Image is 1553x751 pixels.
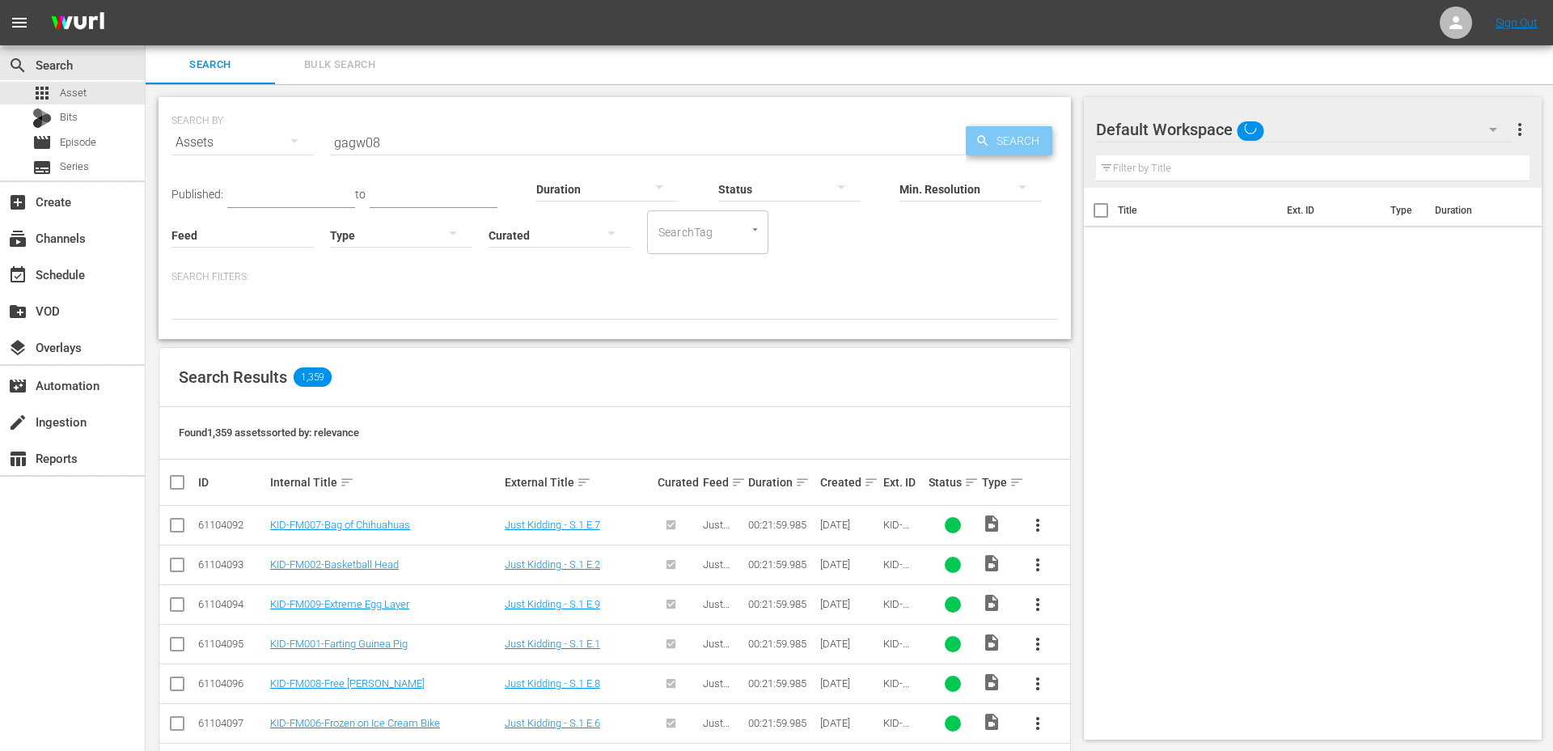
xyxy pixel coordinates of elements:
span: Video [982,593,1001,613]
button: more_vert [1018,704,1057,743]
a: KID-FM007-Bag of Chihuahuas [270,519,410,531]
span: Just Kidding [703,638,737,662]
div: Ext. ID [883,476,924,489]
span: more_vert [1028,634,1047,654]
span: sort [340,475,354,490]
span: sort [731,475,746,490]
span: Series [32,158,52,177]
div: 61104094 [198,598,265,610]
span: VOD [8,302,28,321]
span: Video [982,514,1001,533]
span: Episode [32,133,52,152]
span: more_vert [1028,555,1047,575]
button: more_vert [1018,506,1057,545]
span: Ingestion [8,413,28,432]
span: Automation [8,376,28,396]
div: 00:21:59.985 [748,519,815,531]
div: [DATE] [820,677,878,689]
span: more_vert [1028,674,1047,694]
div: Duration [748,473,815,492]
a: KID-FM002-Basketball Head [270,558,399,571]
span: Episode [60,134,96,151]
a: Just Kidding - S.1 E.8 [505,677,600,689]
button: more_vert [1018,585,1057,624]
div: [DATE] [820,638,878,650]
span: more_vert [1028,714,1047,733]
div: Assets [171,120,314,165]
div: Created [820,473,878,492]
a: Just Kidding - S.1 E.6 [505,717,600,729]
a: KID-FM008-Free [PERSON_NAME] [270,677,425,689]
span: Bits [60,109,78,125]
span: more_vert [1510,120,1530,139]
span: Search [990,126,1052,155]
div: ID [198,476,265,489]
a: KID-FM006-Frozen on Ice Cream Bike [270,717,440,729]
div: 61104095 [198,638,265,650]
th: Title [1118,188,1277,233]
span: Just Kidding [703,677,737,702]
div: External Title [505,473,653,492]
div: Bits [32,108,52,128]
span: KID-FM007 [883,519,915,543]
span: Channels [8,229,28,248]
span: sort [964,475,979,490]
span: Just Kidding [703,558,737,583]
span: more_vert [1028,595,1047,614]
span: Found 1,359 assets sorted by: relevance [179,426,359,439]
button: more_vert [1018,545,1057,584]
div: 61104092 [198,519,265,531]
div: Curated [658,476,698,489]
a: Just Kidding - S.1 E.2 [505,558,600,571]
span: to [355,188,366,201]
span: sort [795,475,810,490]
div: [DATE] [820,558,878,571]
span: Asset [32,83,52,103]
span: KID-FM009 [883,598,915,622]
span: Video [982,712,1001,732]
div: [DATE] [820,519,878,531]
span: Reports [8,449,28,469]
div: [DATE] [820,598,878,610]
span: Create [8,193,28,212]
span: Series [60,159,89,175]
a: KID-FM009-Extreme Egg Layer [270,598,409,610]
span: Video [982,673,1001,692]
div: 00:21:59.985 [748,598,815,610]
a: Just Kidding - S.1 E.9 [505,598,600,610]
span: Just Kidding [703,519,737,543]
div: 00:21:59.985 [748,677,815,689]
span: Asset [60,85,87,101]
span: Just Kidding [703,717,737,741]
div: Type [982,473,1013,492]
span: KID-FM001 [883,638,915,662]
span: Bulk Search [285,56,395,74]
span: Search [8,56,28,75]
a: Sign Out [1496,16,1538,29]
button: Open [747,222,763,237]
span: Schedule [8,265,28,285]
span: Just Kidding [703,598,737,622]
span: Search Results [179,367,287,387]
div: Status [929,473,978,492]
div: [DATE] [820,717,878,729]
div: 61104093 [198,558,265,571]
div: 61104096 [198,677,265,689]
div: Feed [703,473,743,492]
span: menu [10,13,29,32]
span: sort [1009,475,1024,490]
p: Search Filters: [171,270,1058,284]
a: KID-FM001-Farting Guinea Pig [270,638,408,650]
button: more_vert [1018,664,1057,703]
a: Just Kidding - S.1 E.7 [505,519,600,531]
span: sort [864,475,878,490]
span: Video [982,554,1001,573]
div: 00:21:59.985 [748,717,815,729]
th: Duration [1425,188,1522,233]
a: Just Kidding - S.1 E.1 [505,638,600,650]
button: more_vert [1510,110,1530,149]
img: ans4CAIJ8jUAAAAAAAAAAAAAAAAAAAAAAAAgQb4GAAAAAAAAAAAAAAAAAAAAAAAAJMjXAAAAAAAAAAAAAAAAAAAAAAAAgAT5G... [39,4,116,42]
span: KID-FM008 [883,677,915,702]
div: 00:21:59.985 [748,558,815,571]
span: sort [577,475,591,490]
